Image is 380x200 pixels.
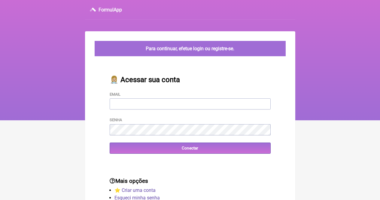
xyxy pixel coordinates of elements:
h3: Mais opções [110,178,271,184]
input: Conectar [110,143,271,154]
label: Senha [110,118,122,122]
h2: 👩🏼‍⚕️ Acessar sua conta [110,75,271,84]
div: Para continuar, efetue login ou registre-se. [95,41,286,56]
label: Email [110,92,120,97]
a: ⭐️ Criar uma conta [114,187,156,193]
h3: FormulApp [99,7,122,13]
